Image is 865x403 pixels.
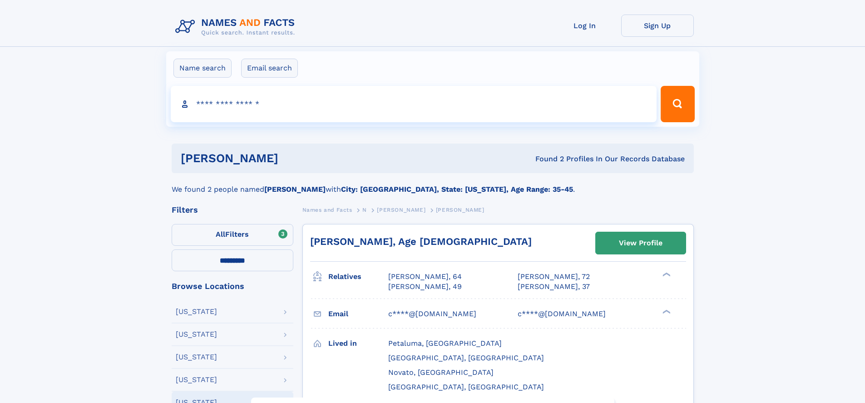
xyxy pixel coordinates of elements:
[172,206,293,214] div: Filters
[660,272,671,278] div: ❯
[388,368,494,377] span: Novato, [GEOGRAPHIC_DATA]
[341,185,573,194] b: City: [GEOGRAPHIC_DATA], State: [US_STATE], Age Range: 35-45
[241,59,298,78] label: Email search
[172,224,293,246] label: Filters
[388,282,462,292] a: [PERSON_NAME], 49
[377,204,425,215] a: [PERSON_NAME]
[407,154,685,164] div: Found 2 Profiles In Our Records Database
[436,207,484,213] span: [PERSON_NAME]
[518,282,590,292] a: [PERSON_NAME], 37
[216,230,225,239] span: All
[362,207,367,213] span: N
[328,306,388,322] h3: Email
[518,272,590,282] a: [PERSON_NAME], 72
[264,185,326,194] b: [PERSON_NAME]
[310,236,532,247] a: [PERSON_NAME], Age [DEMOGRAPHIC_DATA]
[302,204,352,215] a: Names and Facts
[549,15,621,37] a: Log In
[176,331,217,338] div: [US_STATE]
[172,173,694,195] div: We found 2 people named with .
[619,233,662,254] div: View Profile
[172,15,302,39] img: Logo Names and Facts
[328,336,388,351] h3: Lived in
[181,153,407,164] h1: [PERSON_NAME]
[388,339,502,348] span: Petaluma, [GEOGRAPHIC_DATA]
[172,282,293,290] div: Browse Locations
[388,383,544,391] span: [GEOGRAPHIC_DATA], [GEOGRAPHIC_DATA]
[176,353,217,361] div: [US_STATE]
[388,272,462,282] a: [PERSON_NAME], 64
[388,353,544,362] span: [GEOGRAPHIC_DATA], [GEOGRAPHIC_DATA]
[171,86,657,122] input: search input
[362,204,367,215] a: N
[173,59,232,78] label: Name search
[176,308,217,315] div: [US_STATE]
[661,86,694,122] button: Search Button
[660,308,671,314] div: ❯
[377,207,425,213] span: [PERSON_NAME]
[328,269,388,284] h3: Relatives
[176,376,217,383] div: [US_STATE]
[596,232,686,254] a: View Profile
[621,15,694,37] a: Sign Up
